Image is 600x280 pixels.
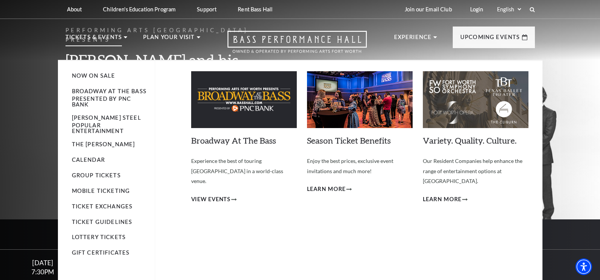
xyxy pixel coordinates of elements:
[65,33,122,46] p: Tickets & Events
[307,185,346,194] span: Learn More
[307,135,391,145] a: Season Ticket Benefits
[423,195,462,204] span: Learn More
[72,203,133,210] a: Ticket Exchanges
[67,6,82,13] p: About
[72,234,126,240] a: Lottery Tickets
[191,156,297,186] p: Experience the best of touring [GEOGRAPHIC_DATA] in a world-class venue.
[72,72,115,79] a: Now On Sale
[9,259,76,267] div: [DATE]
[191,195,237,204] a: View Events
[423,71,528,128] img: Variety. Quality. Culture.
[423,135,517,145] a: Variety. Quality. Culture.
[72,141,135,147] a: The [PERSON_NAME]
[496,6,522,13] select: Select:
[72,219,132,225] a: Ticket Guidelines
[423,195,468,204] a: Learn More Variety. Quality. Culture.
[72,156,105,163] a: Calendar
[191,71,297,128] img: Broadway At The Bass
[72,188,130,194] a: Mobile Ticketing
[72,88,146,107] a: Broadway At The Bass presented by PNC Bank
[191,135,276,145] a: Broadway At The Bass
[307,185,352,194] a: Learn More Season Ticket Benefits
[423,156,528,186] p: Our Resident Companies help enhance the range of entertainment options at [GEOGRAPHIC_DATA].
[575,258,592,275] div: Accessibility Menu
[307,156,413,176] p: Enjoy the best prices, exclusive event invitations and much more!
[72,172,121,178] a: Group Tickets
[72,114,141,134] a: [PERSON_NAME] Steel Popular Entertainment
[143,33,195,46] p: Plan Your Visit
[197,6,217,13] p: Support
[307,71,413,128] img: Season Ticket Benefits
[238,6,273,13] p: Rent Bass Hall
[103,6,176,13] p: Children's Education Program
[200,31,394,60] a: Open this option
[394,33,432,46] p: Experience
[191,195,231,204] span: View Events
[9,269,76,275] div: 7:30PM
[460,33,520,46] p: Upcoming Events
[72,249,130,256] a: Gift Certificates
